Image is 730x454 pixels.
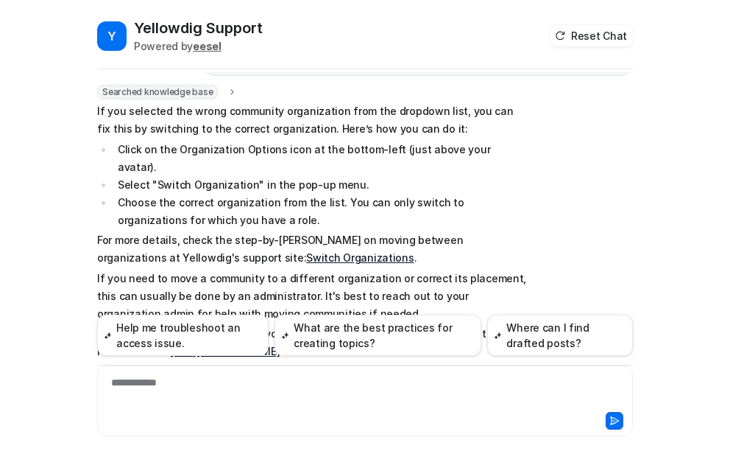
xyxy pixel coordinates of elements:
button: Help me troubleshoot an access issue. [97,315,269,356]
p: For more details, check the step-by-[PERSON_NAME] on moving between organizations at Yellowdig's ... [97,231,528,267]
button: Where can I find drafted posts? [487,315,633,356]
span: Y [97,21,127,51]
span: Searched knowledge base [97,85,218,99]
h2: Yellowdig Support [134,18,263,38]
li: Select "Switch Organization" in the pop-up menu. [113,176,528,194]
b: eesel [193,40,222,52]
p: If you selected the wrong community organization from the dropdown list, you can fix this by swit... [97,102,528,138]
a: Switch Organizations [306,251,414,264]
p: If you need to move a community to a different organization or correct its placement, this can us... [97,270,528,323]
li: Choose the correct organization from the list. You can only switch to organizations for which you... [113,194,528,229]
div: Powered by [134,38,263,54]
button: Reset Chat [550,25,633,46]
button: What are the best practices for creating topics? [274,315,481,356]
li: Click on the Organization Options icon at the bottom-left (just above your avatar). [113,141,528,176]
